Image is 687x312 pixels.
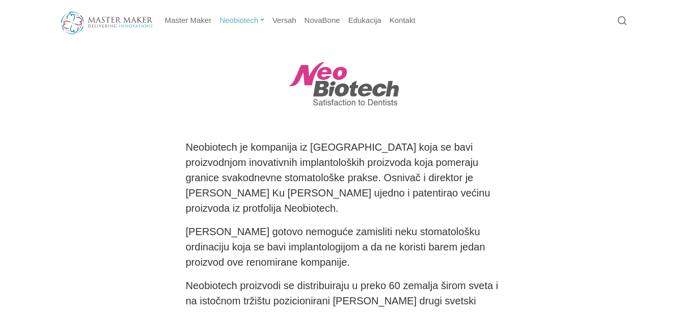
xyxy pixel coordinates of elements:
[61,12,153,34] img: Master Maker
[186,141,493,214] span: Neobiotech je kompanija iz [GEOGRAPHIC_DATA] koja se bavi proizvodnjom inovativnih implantoloških...
[215,11,268,31] a: Neobiotech
[268,11,300,31] a: Versah
[386,11,420,31] a: Kontakt
[344,11,386,31] a: Edukacija
[186,224,502,270] p: [PERSON_NAME] gotovo nemoguće zamisliti neku stomatološku ordinaciju koja se bavi implantologijom...
[300,11,344,31] a: NovaBone
[161,11,216,31] a: Master Maker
